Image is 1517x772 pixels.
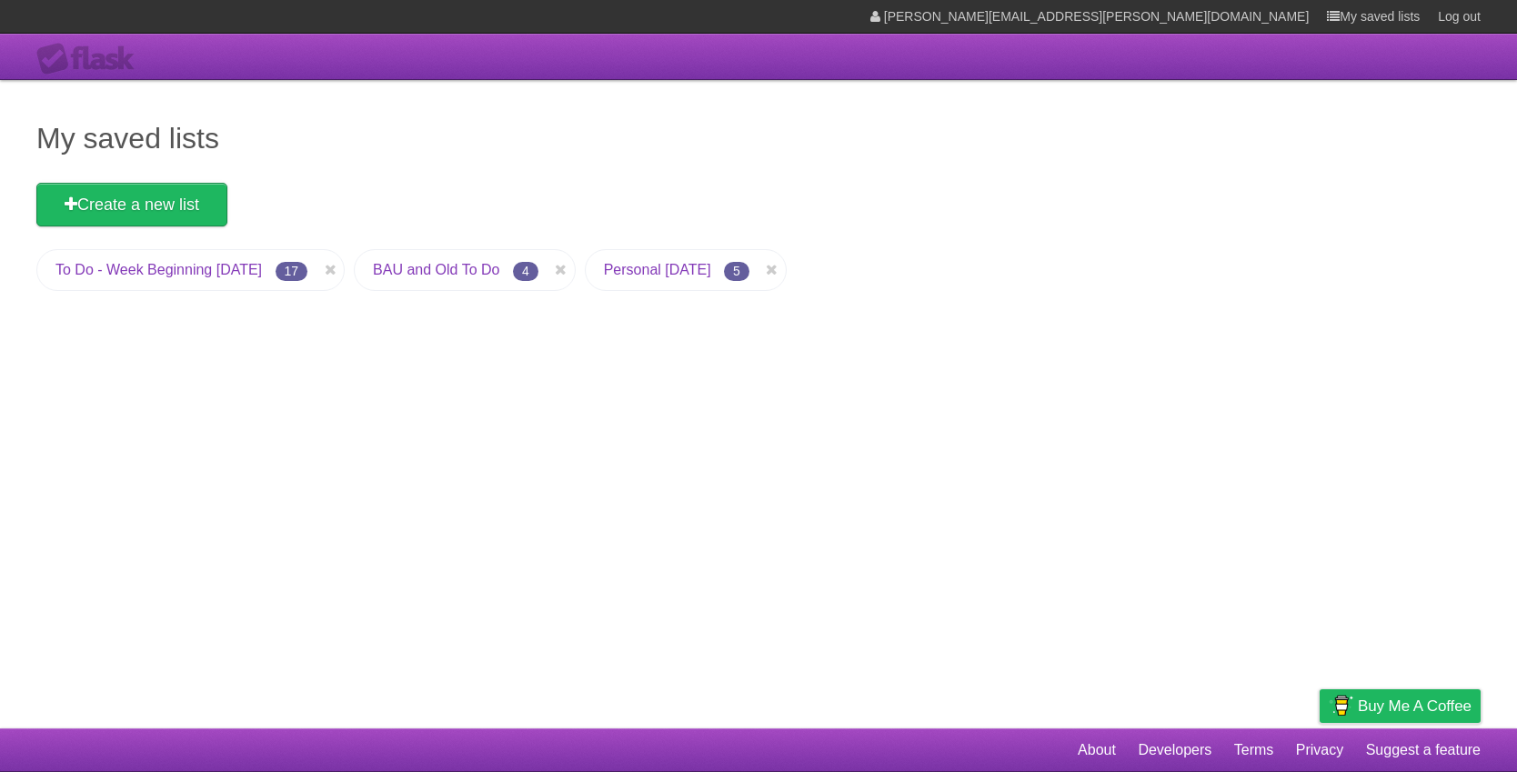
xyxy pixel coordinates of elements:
span: 5 [724,262,749,281]
span: 17 [276,262,308,281]
div: Flask [36,43,146,75]
img: Buy me a coffee [1329,690,1353,721]
a: Create a new list [36,183,227,226]
a: Suggest a feature [1366,733,1481,767]
a: Buy me a coffee [1320,689,1481,723]
a: Privacy [1296,733,1343,767]
span: 4 [513,262,538,281]
a: To Do - Week Beginning [DATE] [55,262,262,277]
a: Terms [1234,733,1274,767]
a: Developers [1138,733,1211,767]
a: About [1078,733,1116,767]
h1: My saved lists [36,116,1481,160]
a: BAU and Old To Do [373,262,499,277]
a: Personal [DATE] [604,262,711,277]
span: Buy me a coffee [1358,690,1472,722]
